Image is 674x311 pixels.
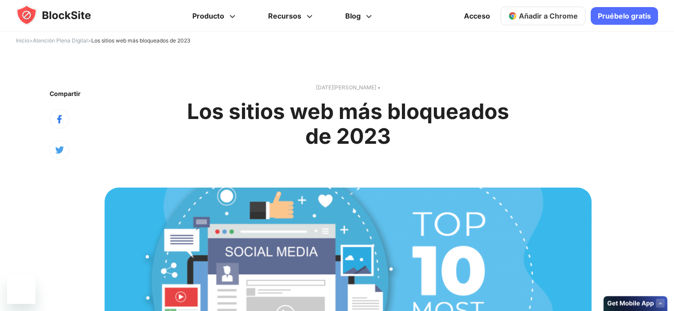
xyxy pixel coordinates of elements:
font: Compartir [50,90,81,97]
font: Acceso [464,12,490,20]
font: Los sitios web más bloqueados de 2023 [91,37,190,44]
a: Añadir a Chrome [501,7,585,25]
a: Atención Plena Digital [33,37,88,44]
a: Inicio [16,37,29,44]
font: Producto [192,12,224,20]
font: > [29,37,33,44]
img: chrome-icon.svg [508,12,517,20]
font: Añadir a Chrome [519,12,578,20]
img: blocksite-icon.5d769676.svg [16,4,108,26]
a: Pruébelo gratis [591,7,658,25]
a: Acceso [459,5,495,27]
iframe: Botón para iniciar la ventana de mensajería [7,276,35,304]
font: [DATE][PERSON_NAME] • [316,84,381,91]
font: Los sitios web más bloqueados de 2023 [187,98,509,149]
font: Recursos [268,12,301,20]
font: Pruébelo gratis [598,12,651,20]
font: > [88,37,91,44]
font: Blog [345,12,361,20]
